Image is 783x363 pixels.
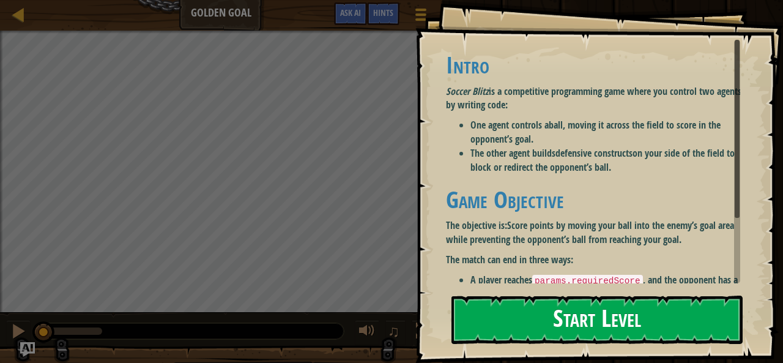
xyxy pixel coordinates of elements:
[6,320,31,345] button: Ctrl + P: Pause
[470,146,749,174] li: The other agent builds on your side of the field to block or redirect the opponent’s ball.
[373,7,393,18] span: Hints
[470,118,749,146] li: One agent controls a , moving it across the field to score in the opponent’s goal.
[334,2,367,25] button: Ask AI
[446,84,749,113] p: is a competitive programming game where you control two agents by writing code:
[532,275,643,287] code: params.requiredScore
[446,187,749,212] h1: Game Objective
[470,273,749,301] li: A player reaches , and the opponent has a lower score.
[20,342,35,357] button: Ask AI
[412,320,436,345] button: Toggle fullscreen
[446,52,749,78] h1: Intro
[406,2,436,31] button: Show game menu
[451,296,743,344] button: Start Level
[355,320,379,345] button: Adjust volume
[446,219,734,246] strong: Score points by moving your ball into the enemy’s goal area while preventing the opponent’s ball ...
[446,253,749,267] p: The match can end in three ways:
[385,320,406,345] button: ♫
[446,84,489,98] em: Soccer Blitz
[340,7,361,18] span: Ask AI
[549,118,563,132] strong: ball
[446,219,749,247] p: The objective is:
[388,322,400,340] span: ♫
[555,146,633,160] strong: defensive constructs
